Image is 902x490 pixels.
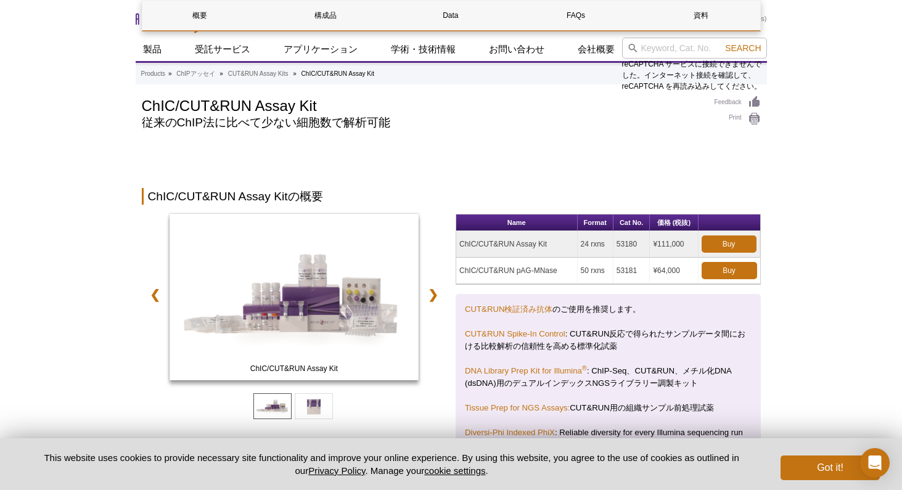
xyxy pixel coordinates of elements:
h1: ChIC/CUT&RUN Assay Kit [142,96,702,114]
th: Cat No. [613,214,650,231]
h2: 従来のChIP法に比べて少ない細胞数で解析可能 [142,117,702,128]
a: 構成品 [268,1,383,30]
p: : Reliable diversity for every Illumina sequencing run [465,427,752,439]
td: ChIC/CUT&RUN pAG-MNase [456,258,578,284]
p: : CUT&RUN反応で得られたサンプルデータ間における比較解析の信頼性を高める標準化試薬 [465,328,752,353]
td: 50 rxns [578,258,613,284]
button: cookie settings [424,465,485,476]
a: 概要 [142,1,258,30]
a: Buy [702,262,757,279]
a: FAQs [518,1,634,30]
div: Open Intercom Messenger [860,448,890,478]
a: Buy [702,235,756,253]
a: Diversi-Phi Indexed PhiX [465,428,555,437]
a: CUT&RUN検証済み抗体 [465,304,552,314]
a: ❮ [142,280,168,309]
li: » [293,70,297,77]
a: ChIC/CUT&RUN Assay Kit [170,214,419,384]
a: Print [715,112,761,126]
a: Products [141,68,165,80]
a: ❯ [420,280,446,309]
p: のご使用を推奨します。 [465,303,752,316]
td: ¥111,000 [650,231,698,258]
span: ChIC/CUT&RUN Assay Kit [172,362,416,375]
th: Format [578,214,613,231]
a: Privacy Policy [308,465,365,476]
a: Feedback [715,96,761,109]
a: Data [393,1,509,30]
sup: ® [582,364,587,372]
td: 53181 [613,258,650,284]
a: CUT&RUN Assay Kits [228,68,289,80]
a: お問い合わせ [482,38,552,61]
p: This website uses cookies to provide necessary site functionality and improve your online experie... [23,451,761,477]
a: 製品 [136,38,169,61]
td: 24 rxns [578,231,613,258]
th: 価格 (税抜) [650,214,698,231]
a: 受託サービス [187,38,258,61]
div: reCAPTCHA サービスに接続できませんでした。インターネット接続を確認して、reCAPTCHA を再読み込みしてください。 [622,38,767,92]
a: 資料 [643,1,759,30]
li: » [219,70,223,77]
h2: ChIC/CUT&RUN Assay Kitの概要 [142,188,761,205]
a: DNA Library Prep Kit for Illumina® [465,366,587,375]
a: CUT&RUN Spike-In Control [465,329,565,338]
p: CUT&RUN用の組織サンプル前処理試薬 [465,402,752,414]
a: Tissue Prep for NGS Assays: [465,403,570,412]
a: アプリケーション [276,38,365,61]
th: Name [456,214,578,231]
span: Search [725,43,761,53]
button: Got it! [781,455,879,480]
p: : ChIP-Seq、CUT&RUN、メチル化DNA (dsDNA)用のデュアルインデックスNGSライブラリー調製キット [465,365,752,390]
td: 53180 [613,231,650,258]
input: Keyword, Cat. No. [622,38,767,59]
td: ChIC/CUT&RUN Assay Kit [456,231,578,258]
li: ChIC/CUT&RUN Assay Kit [301,70,374,77]
a: ChIPアッセイ [176,68,215,80]
a: 会社概要 [570,38,622,61]
button: Search [721,43,765,54]
a: 学術・技術情報 [383,38,463,61]
li: » [168,70,172,77]
td: ¥64,000 [650,258,698,284]
img: ChIC/CUT&RUN Assay Kit [170,214,419,380]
